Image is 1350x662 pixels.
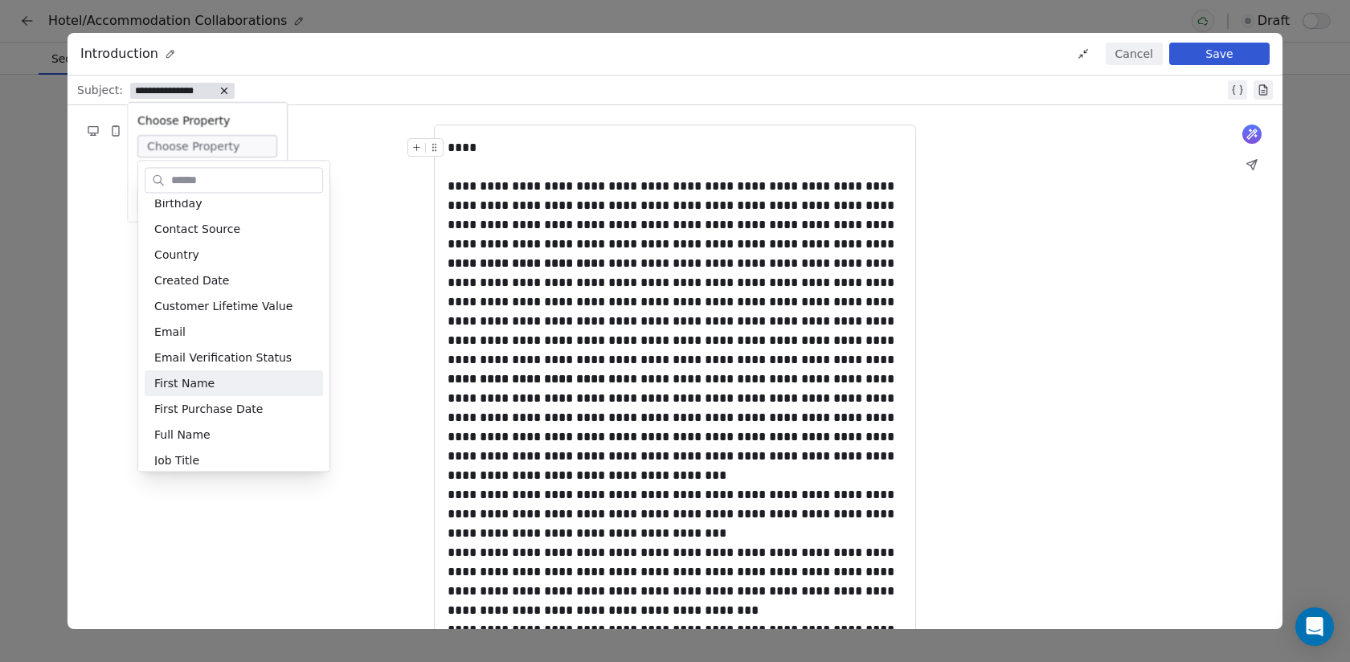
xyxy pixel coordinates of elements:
[1169,43,1270,65] button: Save
[1106,43,1163,65] button: Cancel
[145,216,323,242] div: Contact Source
[80,44,158,63] span: Introduction
[145,319,323,345] div: Email
[145,268,323,293] div: Created Date
[145,345,323,370] div: Email Verification Status
[145,422,323,447] div: Full Name
[145,370,323,396] div: First Name
[145,190,323,216] div: Birthday
[145,242,323,268] div: Country
[145,293,323,319] div: Customer Lifetime Value
[145,396,323,422] div: First Purchase Date
[145,447,323,473] div: Job Title
[77,82,123,103] span: Subject:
